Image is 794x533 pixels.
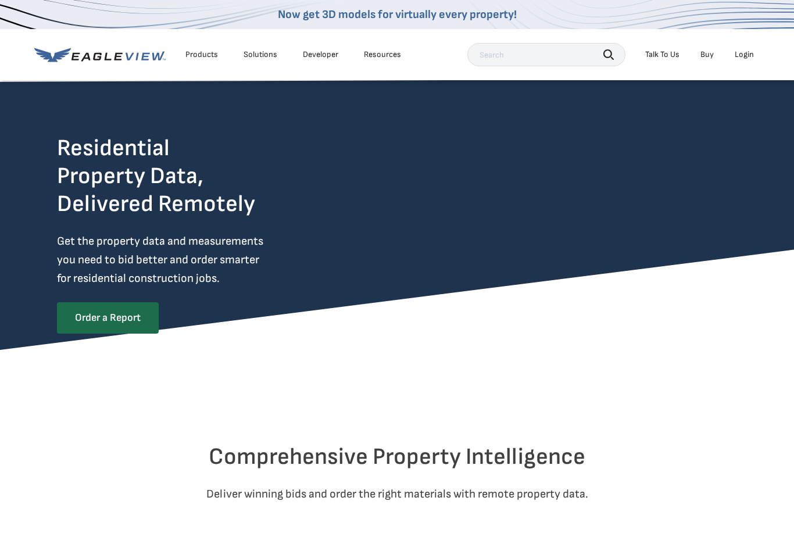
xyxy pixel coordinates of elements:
input: Search [467,43,625,66]
div: Products [185,49,218,60]
h2: Residential Property Data, Delivered Remotely [57,134,255,218]
p: Deliver winning bids and order the right materials with remote property data. [57,485,737,503]
h2: Comprehensive Property Intelligence [57,443,737,471]
div: Resources [364,49,401,60]
a: Buy [700,49,714,60]
div: Talk To Us [645,49,679,60]
div: Login [735,49,754,60]
a: Order a Report [57,302,159,334]
a: Now get 3D models for virtually every property! [278,8,517,22]
div: Solutions [244,49,277,60]
a: Developer [303,49,338,60]
p: Get the property data and measurements you need to bid better and order smarter for residential c... [57,232,312,288]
